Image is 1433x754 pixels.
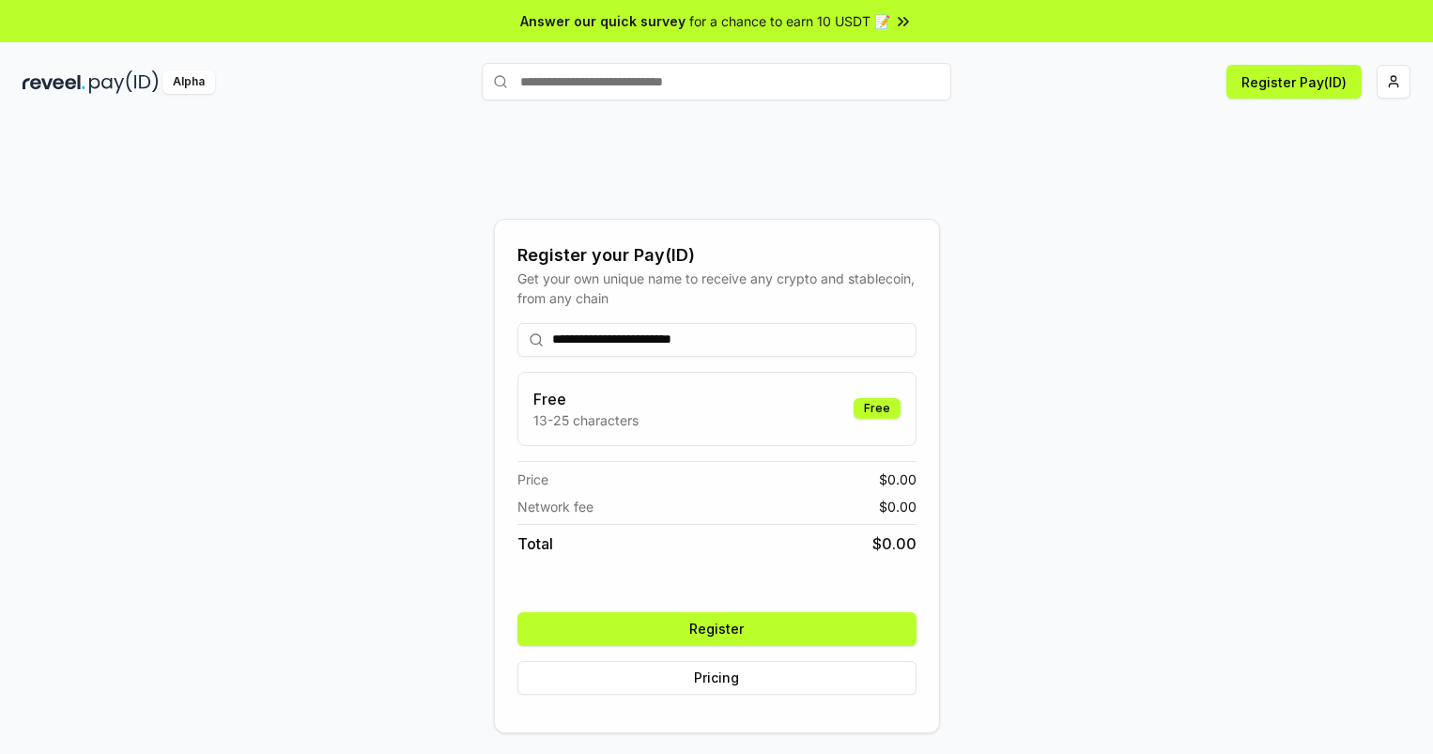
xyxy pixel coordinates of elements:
[517,269,917,308] div: Get your own unique name to receive any crypto and stablecoin, from any chain
[1226,65,1362,99] button: Register Pay(ID)
[533,388,639,410] h3: Free
[517,612,917,646] button: Register
[689,11,890,31] span: for a chance to earn 10 USDT 📝
[162,70,215,94] div: Alpha
[517,242,917,269] div: Register your Pay(ID)
[517,497,593,516] span: Network fee
[517,661,917,695] button: Pricing
[23,70,85,94] img: reveel_dark
[879,497,917,516] span: $ 0.00
[533,410,639,430] p: 13-25 characters
[872,532,917,555] span: $ 0.00
[879,469,917,489] span: $ 0.00
[89,70,159,94] img: pay_id
[520,11,686,31] span: Answer our quick survey
[854,398,901,419] div: Free
[517,469,548,489] span: Price
[517,532,553,555] span: Total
